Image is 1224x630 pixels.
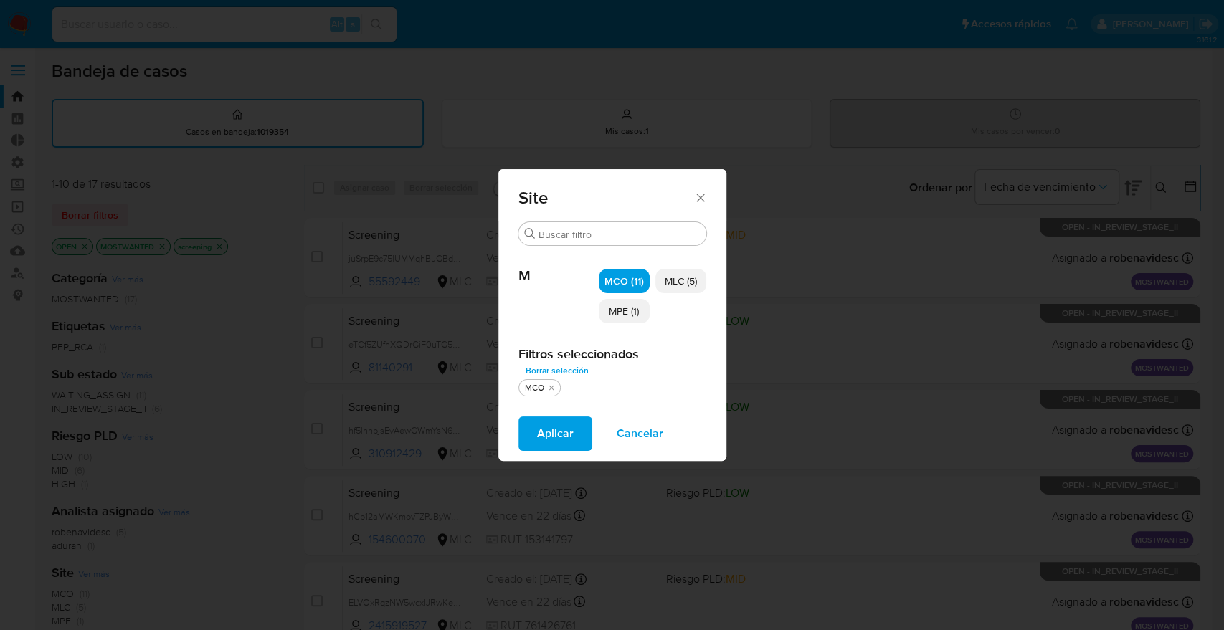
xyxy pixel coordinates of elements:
[518,189,694,206] span: Site
[604,274,644,288] span: MCO (11)
[693,191,706,204] button: Cerrar
[609,304,639,318] span: MPE (1)
[522,382,547,394] div: MCO
[524,228,536,239] button: Buscar
[539,228,701,241] input: Buscar filtro
[599,269,650,293] div: MCO (11)
[518,416,592,451] button: Aplicar
[526,363,589,378] span: Borrar selección
[537,418,574,449] span: Aplicar
[655,269,706,293] div: MLC (5)
[518,346,706,362] h2: Filtros seleccionados
[665,274,697,288] span: MLC (5)
[599,299,650,323] div: MPE (1)
[518,246,599,285] span: M
[598,416,682,451] button: Cancelar
[546,382,557,393] button: quitar MCO
[518,362,596,379] button: Borrar selección
[617,418,663,449] span: Cancelar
